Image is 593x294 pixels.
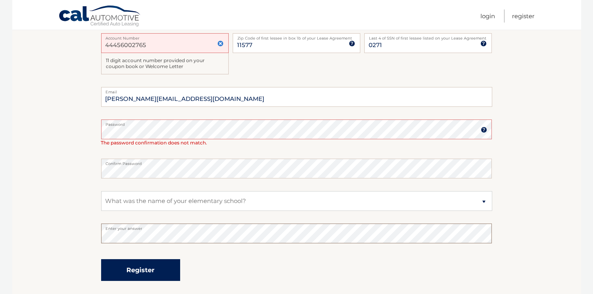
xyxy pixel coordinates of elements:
[101,87,492,107] input: Email
[101,33,229,40] label: Account Number
[101,119,492,126] label: Password
[58,5,141,28] a: Cal Automotive
[481,127,487,133] img: tooltip.svg
[101,140,207,146] span: The password confirmation does not match.
[101,259,180,281] button: Register
[217,40,224,47] img: close.svg
[101,53,229,75] div: 11 digit account number provided on your coupon book or Welcome Letter
[364,33,492,53] input: SSN or EIN (last 4 digits only)
[481,9,495,23] a: Login
[349,40,355,47] img: tooltip.svg
[512,9,535,23] a: Register
[480,40,487,47] img: tooltip.svg
[101,159,492,165] label: Confirm Password
[233,33,360,40] label: Zip Code of first lessee in box 1b of your Lease Agreement
[101,224,492,230] label: Enter your answer
[364,33,492,40] label: Last 4 of SSN of first lessee listed on your Lease Agreement
[101,87,492,93] label: Email
[233,33,360,53] input: Zip Code
[101,33,229,53] input: Account Number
